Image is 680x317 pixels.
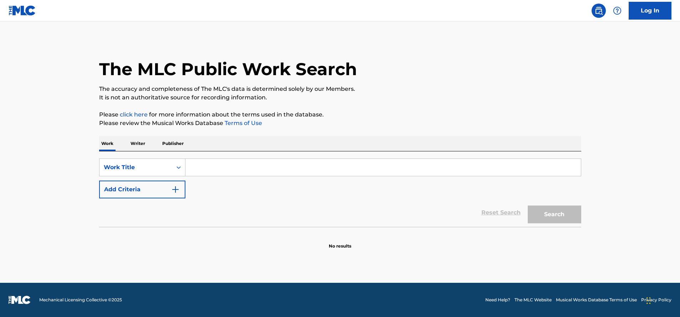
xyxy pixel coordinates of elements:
[629,2,671,20] a: Log In
[99,85,581,93] p: The accuracy and completeness of The MLC's data is determined solely by our Members.
[120,111,148,118] a: click here
[171,185,180,194] img: 9d2ae6d4665cec9f34b9.svg
[160,136,186,151] p: Publisher
[104,163,168,172] div: Work Title
[99,158,581,227] form: Search Form
[9,296,31,304] img: logo
[9,5,36,16] img: MLC Logo
[99,119,581,128] p: Please review the Musical Works Database
[329,234,351,249] p: No results
[644,283,680,317] iframe: Chat Widget
[641,297,671,303] a: Privacy Policy
[39,297,122,303] span: Mechanical Licensing Collective © 2025
[128,136,147,151] p: Writer
[646,290,651,311] div: Drag
[592,4,606,18] a: Public Search
[515,297,552,303] a: The MLC Website
[99,136,116,151] p: Work
[99,110,581,119] p: Please for more information about the terms used in the database.
[99,58,357,80] h1: The MLC Public Work Search
[594,6,603,15] img: search
[556,297,637,303] a: Musical Works Database Terms of Use
[99,181,185,198] button: Add Criteria
[613,6,622,15] img: help
[99,93,581,102] p: It is not an authoritative source for recording information.
[223,120,262,126] a: Terms of Use
[610,4,624,18] div: Help
[485,297,510,303] a: Need Help?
